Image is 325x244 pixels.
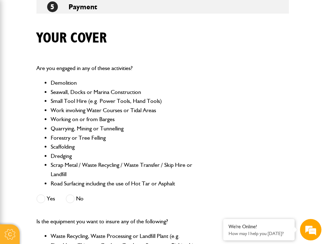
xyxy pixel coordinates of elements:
li: Small Tool Hire (e.g. Power Tools, Hand Tools) [51,96,201,106]
li: Scaffolding [51,142,201,151]
div: We're Online! [229,224,289,230]
li: Scrap Metal / Waste Recycling / Waste Transfer / Skip Hire or Landfill [51,160,201,179]
label: Yes [36,194,55,203]
li: Work involving Water Courses or Tidal Areas [51,106,201,115]
li: Dredging [51,151,201,161]
span: 5 [47,1,58,12]
li: Seawall, Docks or Marina Construction [51,88,201,97]
label: No [66,194,84,203]
li: Forestry or Tree Felling [51,133,201,143]
li: Quarrying, Mining or Tunnelling [51,124,201,133]
p: Are you engaged in any of these activities? [36,64,201,73]
li: Demolition [51,78,201,88]
li: Road Surfacing including the use of Hot Tar or Asphalt [51,179,201,188]
h1: Your cover [36,30,107,47]
p: Is the equipment you want to insure any of the following? [36,217,201,226]
p: How may I help you today? [229,231,289,236]
li: Working on or from Barges [51,115,201,124]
